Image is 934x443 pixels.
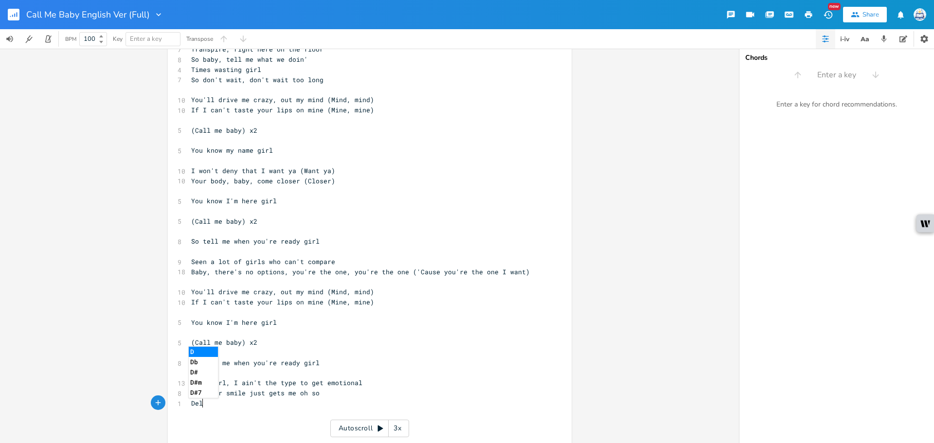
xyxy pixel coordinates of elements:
span: So don't wait, don't wait too long [191,75,323,84]
span: If I can't taste your lips on mine (Mine, mine) [191,106,374,114]
div: New [828,3,841,10]
span: Transpire, right here on the floor [191,45,323,53]
li: D# [189,367,218,377]
span: You'll drive me crazy, out my mind (Mind, mind) [191,287,374,296]
li: D#m [189,377,218,388]
span: (Call me baby) x2 [191,217,257,226]
img: Sign In [914,8,926,21]
div: Chords [745,54,928,61]
span: Your body, baby, come closer (Closer) [191,177,335,185]
li: D#7 [189,388,218,398]
span: You know my name girl [191,146,273,155]
span: Del [191,399,203,408]
span: But your smile just gets me oh so [191,389,320,397]
span: (Call me baby) x2 [191,338,257,347]
div: Key [113,36,123,42]
div: BPM [65,36,76,42]
button: Share [843,7,887,22]
li: D [189,347,218,357]
span: Enter a key [130,35,162,43]
button: New [818,6,838,23]
li: Db [189,357,218,367]
span: Call Me Baby English Ver (Full) [26,10,150,19]
div: Transpose [186,36,213,42]
span: So tell me when you're ready girl [191,237,320,246]
span: If I can't taste your lips on mine (Mine, mine) [191,298,374,306]
span: Seen a lot of girls who can't compare [191,257,335,266]
span: Baby girl, I ain't the type to get emotional [191,378,362,387]
span: Baby, there's no options, you're the one, you're the one ('Cause you're the one I want) [191,267,530,276]
span: You'll drive me crazy, out my mind (Mind, mind) [191,95,374,104]
div: 3x [389,420,406,437]
span: You know I'm here girl [191,318,277,327]
span: You know I'm here girl [191,196,277,205]
div: Enter a key for chord recommendations. [739,94,934,115]
div: Autoscroll [330,420,409,437]
span: So baby, tell me what we doin' [191,55,308,64]
span: So tell me when you're ready girl [191,358,320,367]
span: Enter a key [817,70,856,81]
span: Times wasting girl [191,65,261,74]
span: (Call me baby) x2 [191,126,257,135]
div: Share [862,10,879,19]
span: I won't deny that I want ya (Want ya) [191,166,335,175]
